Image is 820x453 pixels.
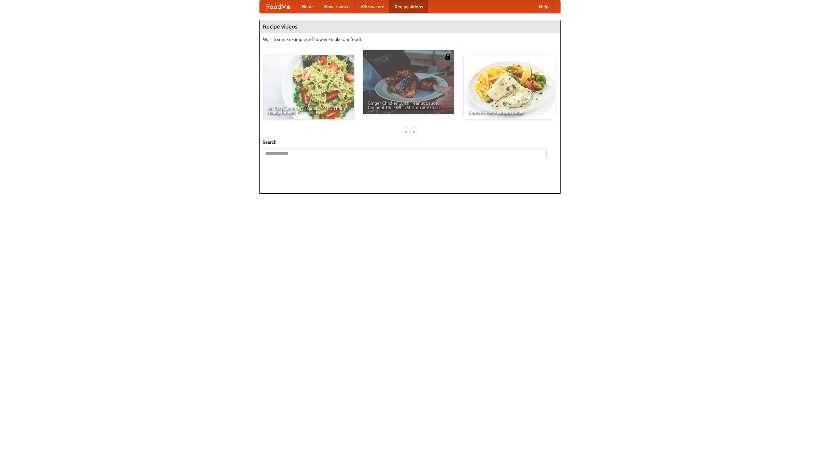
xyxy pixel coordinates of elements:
[267,106,349,115] span: An Easy, Summery Tomato Pasta That's Ready for Fall
[260,0,297,13] a: FoodMe
[263,139,557,145] h5: Search
[389,0,428,13] a: Recipe videos
[403,128,409,136] div: «
[445,53,451,60] img: 483408.png
[263,55,354,119] a: An Easy, Summery Tomato Pasta That's Ready for Fall
[356,0,389,13] a: Who we are
[260,20,560,33] h4: Recipe videos
[411,128,417,136] div: »
[263,36,557,43] p: Watch some examples of how we make our food!
[464,55,555,119] a: French Fries Fish and Chips
[534,0,554,13] a: Help
[297,0,319,13] a: Home
[468,110,550,115] span: French Fries Fish and Chips
[319,0,356,13] a: How it works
